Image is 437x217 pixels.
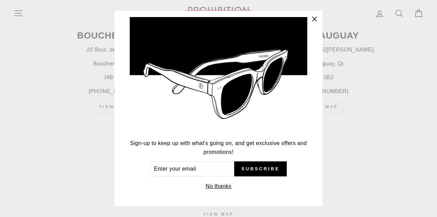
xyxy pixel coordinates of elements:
[130,139,307,156] p: Sign-up to keep up with what's going on, and get exclusive offers and promotions!
[203,182,234,191] button: No thanks
[234,161,287,176] button: Subscribe
[130,3,307,12] h3: STAY FADED.
[241,166,280,172] span: Subscribe
[150,161,234,176] input: Enter your email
